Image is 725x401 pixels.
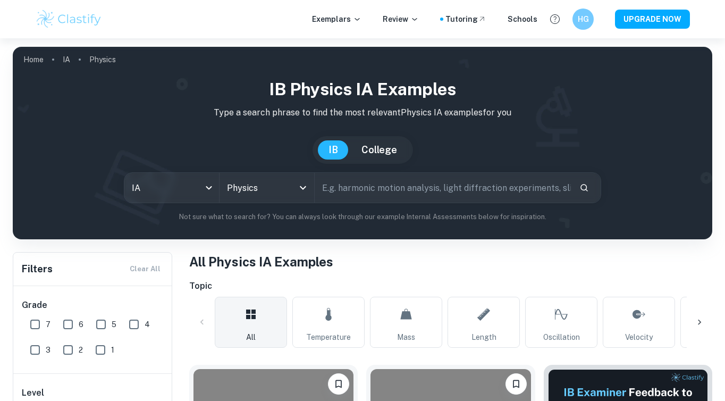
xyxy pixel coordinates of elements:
span: 5 [112,319,116,330]
h6: HG [577,13,589,25]
span: All [246,331,256,343]
button: Search [575,179,593,197]
span: Oscillation [543,331,580,343]
h1: All Physics IA Examples [189,252,712,271]
img: profile cover [13,47,712,239]
div: IA [124,173,219,203]
span: 3 [46,344,50,356]
p: Exemplars [312,13,361,25]
span: Temperature [306,331,351,343]
button: IB [318,140,349,160]
button: College [351,140,408,160]
button: Bookmark [328,373,349,395]
img: Clastify logo [35,9,103,30]
span: Mass [397,331,415,343]
button: Help and Feedback [546,10,564,28]
span: 1 [111,344,114,356]
button: Bookmark [505,373,527,395]
input: E.g. harmonic motion analysis, light diffraction experiments, sliding objects down a ramp... [315,173,571,203]
h6: Level [22,387,164,399]
button: HG [572,9,594,30]
a: Schools [508,13,537,25]
a: IA [63,52,70,67]
span: 2 [79,344,83,356]
h6: Grade [22,299,164,312]
a: Tutoring [445,13,486,25]
p: Physics [89,54,116,65]
span: 7 [46,319,50,330]
button: Open [296,180,310,195]
h1: IB Physics IA examples [21,77,704,102]
span: 4 [145,319,150,330]
h6: Filters [22,262,53,277]
span: Velocity [625,331,653,343]
p: Type a search phrase to find the most relevant Physics IA examples for you [21,106,704,119]
p: Review [383,13,419,25]
span: 6 [79,319,83,330]
p: Not sure what to search for? You can always look through our example Internal Assessments below f... [21,212,704,222]
h6: Topic [189,280,712,293]
span: Length [471,331,496,343]
a: Home [23,52,44,67]
button: UPGRADE NOW [615,10,690,29]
